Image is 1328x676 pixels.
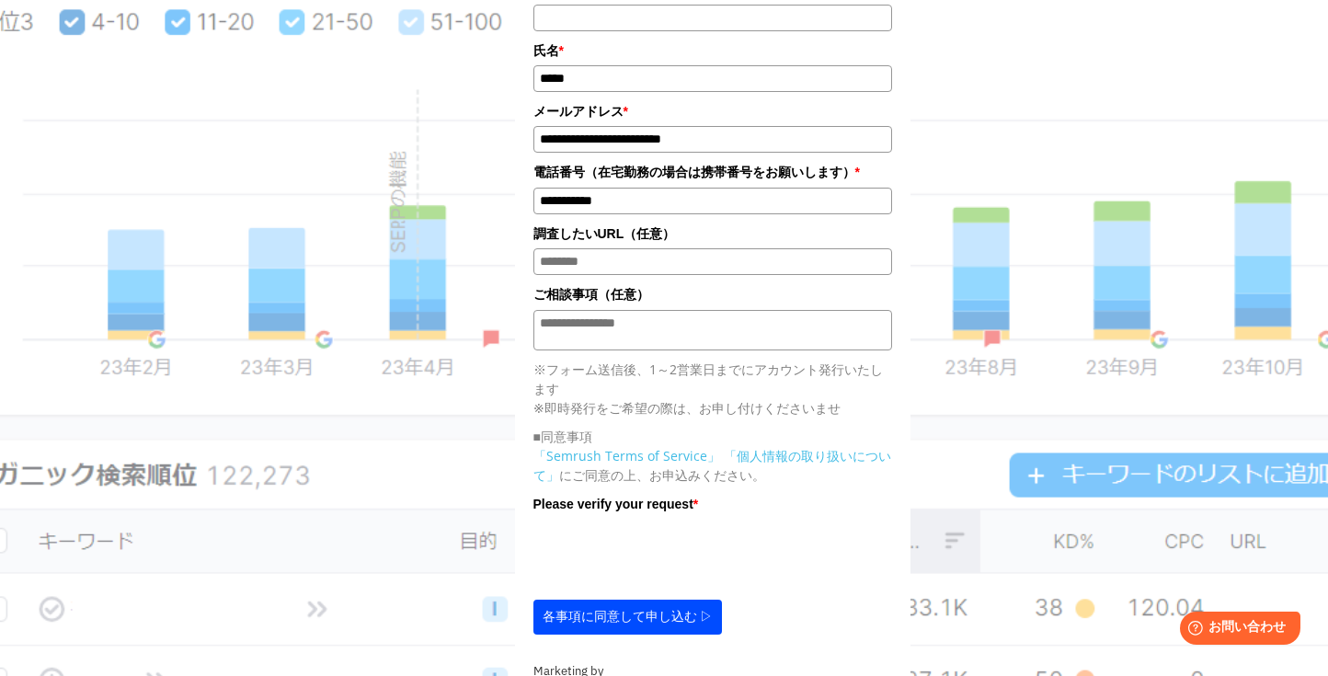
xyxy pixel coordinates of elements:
[1164,604,1308,656] iframe: Help widget launcher
[533,40,892,61] label: 氏名
[533,446,892,485] p: にご同意の上、お申込みください。
[533,223,892,244] label: 調査したいURL（任意）
[533,447,720,464] a: 「Semrush Terms of Service」
[533,447,891,484] a: 「個人情報の取り扱いについて」
[533,284,892,304] label: ご相談事項（任意）
[533,600,723,635] button: 各事項に同意して申し込む ▷
[533,519,813,590] iframe: reCAPTCHA
[533,360,892,418] p: ※フォーム送信後、1～2営業日までにアカウント発行いたします ※即時発行をご希望の際は、お申し付けくださいませ
[533,101,892,121] label: メールアドレス
[533,162,892,182] label: 電話番号（在宅勤務の場合は携帯番号をお願いします）
[533,494,892,514] label: Please verify your request
[533,427,892,446] p: ■同意事項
